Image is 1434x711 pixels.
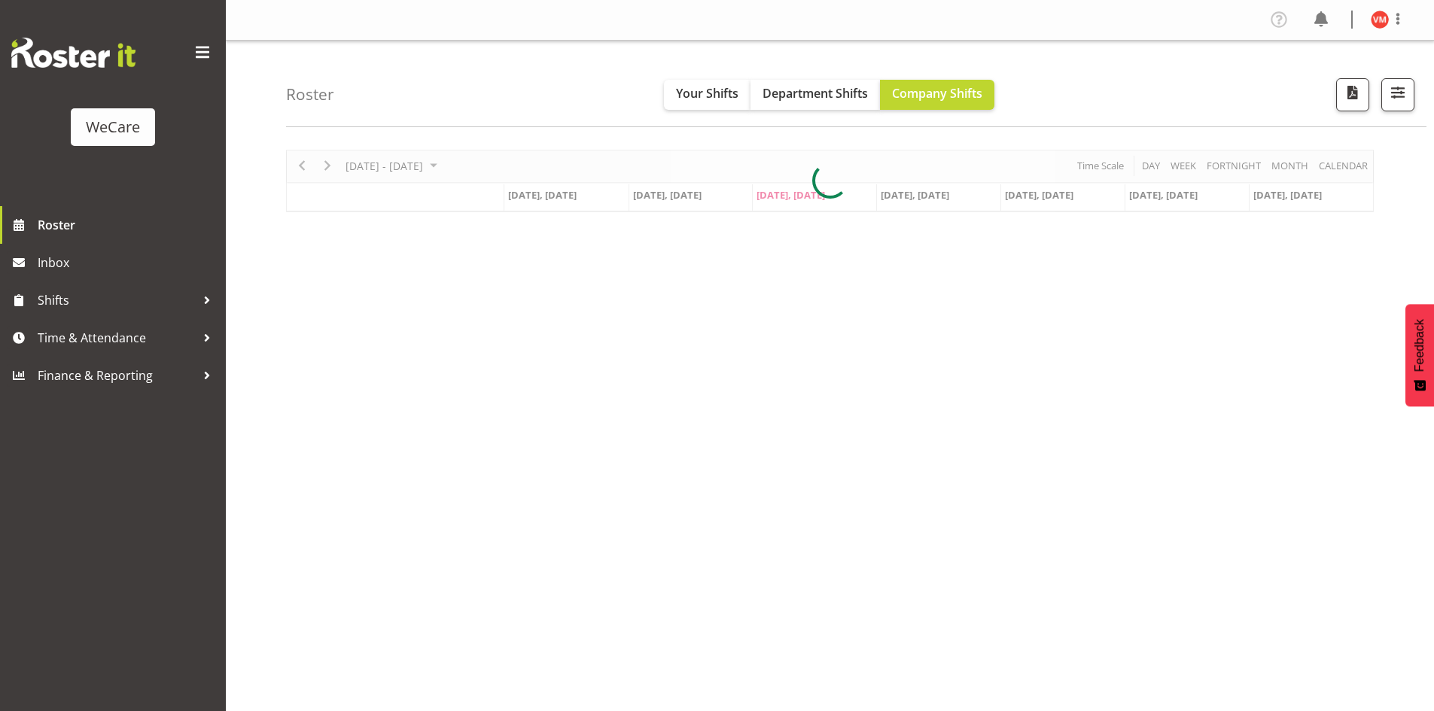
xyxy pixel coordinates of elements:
button: Filter Shifts [1381,78,1414,111]
button: Download a PDF of the roster according to the set date range. [1336,78,1369,111]
button: Feedback - Show survey [1405,304,1434,406]
h4: Roster [286,86,334,103]
span: Finance & Reporting [38,364,196,387]
img: viktoriia-molchanova11567.jpg [1371,11,1389,29]
button: Department Shifts [750,80,880,110]
span: Company Shifts [892,85,982,102]
img: Rosterit website logo [11,38,135,68]
button: Company Shifts [880,80,994,110]
span: Feedback [1413,319,1426,372]
button: Your Shifts [664,80,750,110]
span: Shifts [38,289,196,311]
span: Department Shifts [763,85,868,102]
div: WeCare [86,116,140,138]
span: Your Shifts [676,85,738,102]
span: Time & Attendance [38,327,196,349]
span: Inbox [38,251,218,274]
span: Roster [38,214,218,236]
